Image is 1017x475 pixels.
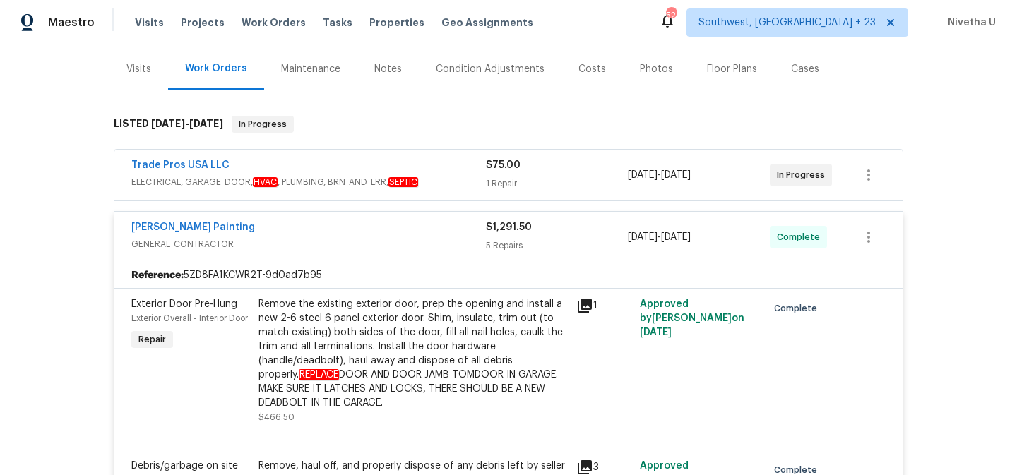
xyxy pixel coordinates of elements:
div: 1 Repair [486,176,628,191]
span: Complete [777,230,826,244]
div: Condition Adjustments [436,62,545,76]
span: GENERAL_CONTRACTOR [131,237,486,251]
div: Photos [640,62,673,76]
span: Exterior Overall - Interior Door [131,314,248,323]
div: 5 Repairs [486,239,628,253]
span: Exterior Door Pre-Hung [131,299,237,309]
span: [DATE] [640,327,672,337]
span: Complete [774,301,823,315]
span: Work Orders [242,16,306,30]
span: In Progress [777,168,831,182]
span: $75.00 [486,160,521,170]
span: $1,291.50 [486,222,532,232]
div: Maintenance [281,62,340,76]
span: Maestro [48,16,95,30]
span: [DATE] [628,232,658,242]
div: 520 [666,8,676,23]
span: Southwest, [GEOGRAPHIC_DATA] + 23 [698,16,876,30]
span: Geo Assignments [441,16,533,30]
div: Cases [791,62,819,76]
div: Remove the existing exterior door, prep the opening and install a new 2-6 steel 6 panel exterior ... [258,297,568,410]
div: LISTED [DATE]-[DATE]In Progress [109,102,908,147]
span: - [628,230,691,244]
span: Properties [369,16,424,30]
span: In Progress [233,117,292,131]
span: Approved by [PERSON_NAME] on [640,299,744,337]
span: Debris/garbage on site [131,461,238,471]
em: HVAC [253,177,278,187]
div: Work Orders [185,61,247,76]
span: - [628,168,691,182]
b: Reference: [131,268,184,282]
span: - [151,119,223,128]
span: Visits [135,16,164,30]
div: Notes [374,62,402,76]
em: REPLACE [299,369,339,380]
span: [DATE] [661,232,691,242]
div: 1 [576,297,631,314]
div: Visits [126,62,151,76]
span: Nivetha U [942,16,996,30]
a: Trade Pros USA LLC [131,160,230,170]
span: [DATE] [189,119,223,128]
div: Floor Plans [707,62,757,76]
em: SEPTIC [388,177,418,187]
div: 5ZD8FA1KCWR2T-9d0ad7b95 [114,263,903,288]
span: Tasks [323,18,352,28]
span: Projects [181,16,225,30]
a: [PERSON_NAME] Painting [131,222,255,232]
span: [DATE] [628,170,658,180]
h6: LISTED [114,116,223,133]
span: [DATE] [151,119,185,128]
span: Repair [133,332,172,347]
span: [DATE] [661,170,691,180]
span: ELECTRICAL, GARAGE_DOOR, , PLUMBING, BRN_AND_LRR, [131,175,486,189]
span: $466.50 [258,413,295,421]
div: Costs [578,62,606,76]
